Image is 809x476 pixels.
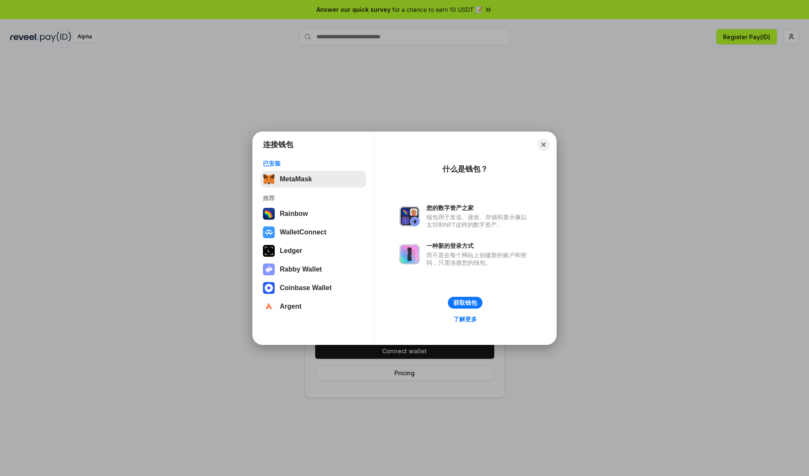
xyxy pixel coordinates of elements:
[260,261,366,278] button: Rabby Wallet
[426,204,531,212] div: 您的数字资产之家
[399,244,420,264] img: svg+xml,%3Csvg%20xmlns%3D%22http%3A%2F%2Fwww.w3.org%2F2000%2Fsvg%22%20fill%3D%22none%22%20viewBox...
[260,298,366,315] button: Argent
[453,299,477,307] div: 获取钱包
[448,297,482,309] button: 获取钱包
[426,242,531,250] div: 一种新的登录方式
[260,242,366,259] button: Ledger
[538,139,549,151] button: Close
[426,213,531,229] div: 钱包用于发送、接收、存储和显示像以太坊和NFT这样的数字资产。
[426,251,531,266] div: 而不是在每个网站上创建新的账户和密码，只需连接您的钱包。
[260,171,366,188] button: MetaMask
[280,266,322,273] div: Rabby Wallet
[448,314,482,325] a: 了解更多
[280,303,302,310] div: Argent
[263,226,275,238] img: svg+xml,%3Csvg%20width%3D%2228%22%20height%3D%2228%22%20viewBox%3D%220%200%2028%2028%22%20fill%3D...
[280,247,302,255] div: Ledger
[280,175,312,183] div: MetaMask
[263,301,275,312] img: svg+xml,%3Csvg%20width%3D%2228%22%20height%3D%2228%22%20viewBox%3D%220%200%2028%2028%22%20fill%3D...
[263,282,275,294] img: svg+xml,%3Csvg%20width%3D%2228%22%20height%3D%2228%22%20viewBox%3D%220%200%2028%2028%22%20fill%3D...
[263,245,275,257] img: svg+xml,%3Csvg%20xmlns%3D%22http%3A%2F%2Fwww.w3.org%2F2000%2Fsvg%22%20width%3D%2228%22%20height%3...
[263,160,364,167] div: 已安装
[260,205,366,222] button: Rainbow
[280,229,327,236] div: WalletConnect
[263,264,275,275] img: svg+xml,%3Csvg%20xmlns%3D%22http%3A%2F%2Fwww.w3.org%2F2000%2Fsvg%22%20fill%3D%22none%22%20viewBox...
[453,315,477,323] div: 了解更多
[263,140,293,150] h1: 连接钱包
[260,224,366,241] button: WalletConnect
[399,206,420,226] img: svg+xml,%3Csvg%20xmlns%3D%22http%3A%2F%2Fwww.w3.org%2F2000%2Fsvg%22%20fill%3D%22none%22%20viewBox...
[263,194,364,202] div: 推荐
[263,208,275,220] img: svg+xml,%3Csvg%20width%3D%22120%22%20height%3D%22120%22%20viewBox%3D%220%200%20120%20120%22%20fil...
[442,164,488,174] div: 什么是钱包？
[280,284,332,292] div: Coinbase Wallet
[280,210,308,218] div: Rainbow
[260,280,366,296] button: Coinbase Wallet
[263,173,275,185] img: svg+xml,%3Csvg%20fill%3D%22none%22%20height%3D%2233%22%20viewBox%3D%220%200%2035%2033%22%20width%...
